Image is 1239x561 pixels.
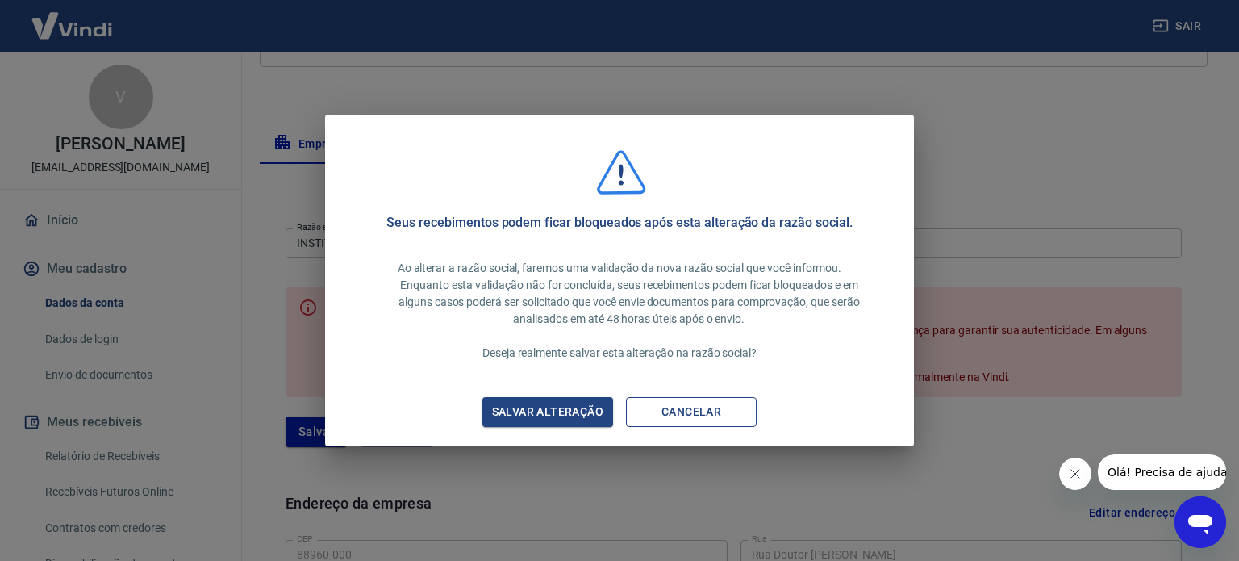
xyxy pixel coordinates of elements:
button: Salvar alteração [482,397,613,427]
iframe: Fechar mensagem [1059,458,1091,490]
button: Cancelar [626,397,757,427]
h5: Seus recebimentos podem ficar bloqueados após esta alteração da razão social. [386,215,852,231]
div: Salvar alteração [473,402,623,422]
p: Ao alterar a razão social, faremos uma validação da nova razão social que você informou. Enquanto... [379,260,859,362]
span: Olá! Precisa de ajuda? [10,11,136,24]
iframe: Mensagem da empresa [1098,454,1226,490]
iframe: Botão para abrir a janela de mensagens [1174,496,1226,548]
